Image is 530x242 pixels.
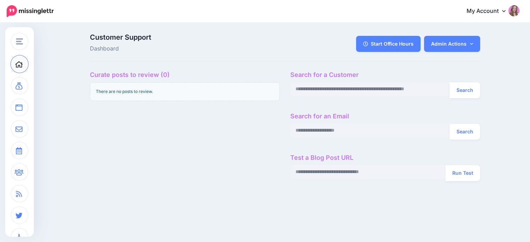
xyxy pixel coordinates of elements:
span: Customer Support [90,34,347,41]
h4: Curate posts to review (0) [90,71,280,79]
h4: Search for a Customer [290,71,480,79]
h4: Test a Blog Post URL [290,154,480,162]
div: There are no posts to review. [90,82,280,101]
span: Dashboard [90,44,347,53]
h4: Search for an Email [290,112,480,120]
a: My Account [460,3,520,20]
img: menu.png [16,38,23,45]
a: Admin Actions [424,36,480,52]
a: Start Office Hours [356,36,421,52]
img: Missinglettr [7,5,54,17]
button: Run Test [445,165,480,181]
button: Search [450,82,480,98]
button: Search [450,124,480,140]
